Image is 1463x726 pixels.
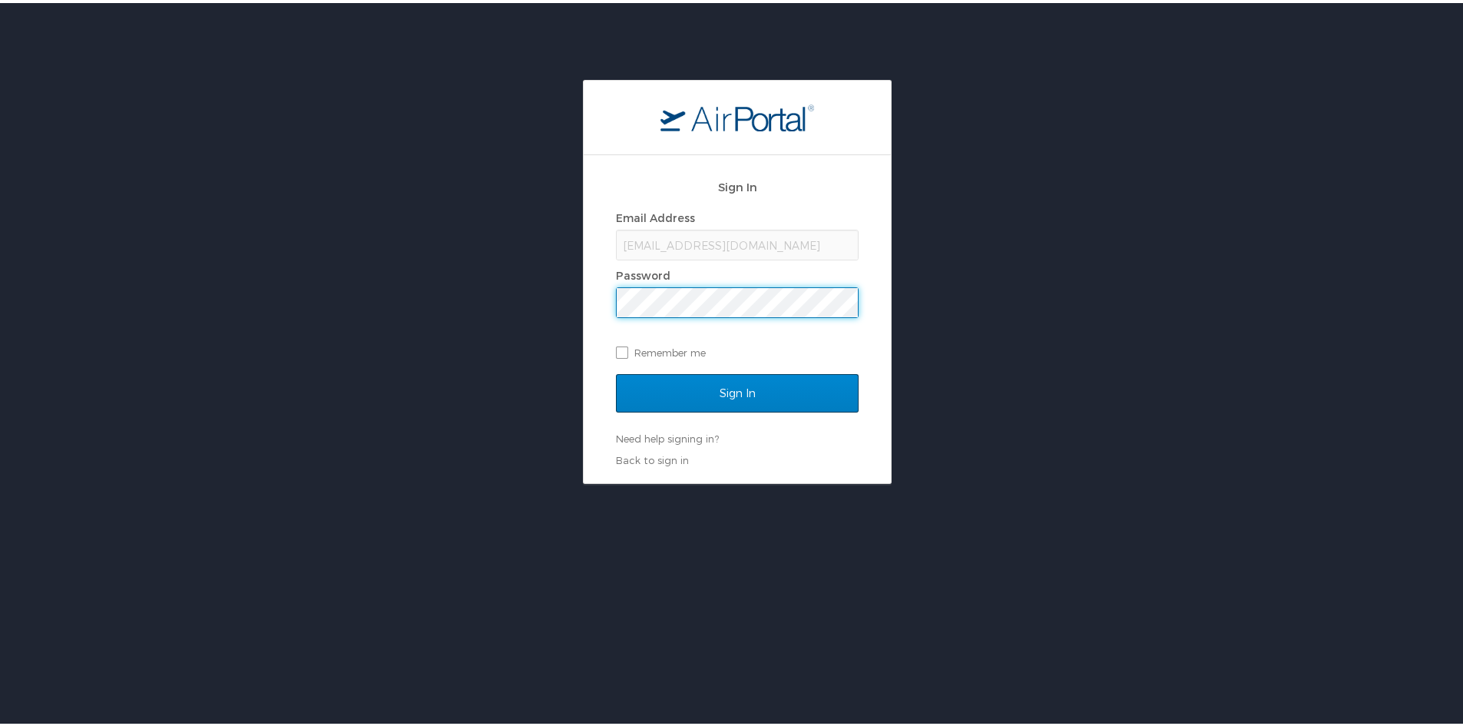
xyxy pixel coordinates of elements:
label: Remember me [616,338,859,361]
label: Email Address [616,208,695,221]
h2: Sign In [616,175,859,193]
a: Back to sign in [616,451,689,463]
label: Password [616,266,670,279]
a: Need help signing in? [616,429,719,442]
input: Sign In [616,371,859,409]
img: logo [660,101,814,128]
